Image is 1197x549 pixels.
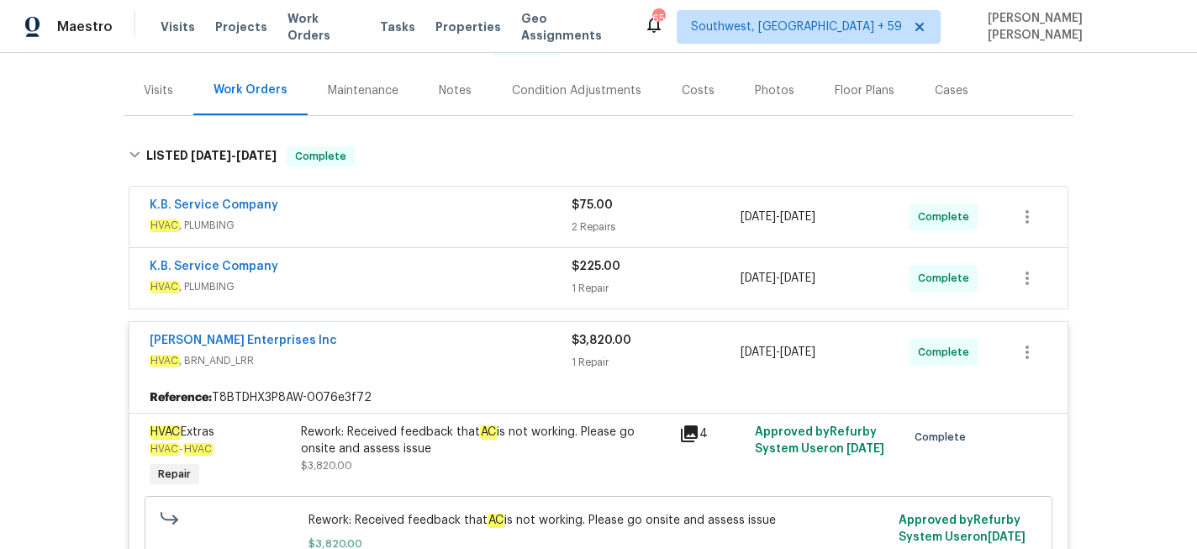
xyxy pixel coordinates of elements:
[57,18,113,35] span: Maestro
[691,18,902,35] span: Southwest, [GEOGRAPHIC_DATA] + 59
[150,389,212,406] b: Reference:
[144,82,173,99] div: Visits
[328,82,398,99] div: Maintenance
[682,82,715,99] div: Costs
[780,211,815,223] span: [DATE]
[741,209,815,225] span: -
[835,82,894,99] div: Floor Plans
[236,150,277,161] span: [DATE]
[741,272,776,284] span: [DATE]
[755,82,794,99] div: Photos
[161,18,195,35] span: Visits
[183,443,213,455] em: HVAC
[780,272,815,284] span: [DATE]
[988,531,1026,543] span: [DATE]
[439,82,472,99] div: Notes
[288,148,353,165] span: Complete
[215,18,267,35] span: Projects
[150,261,278,272] a: K.B. Service Company
[780,346,815,358] span: [DATE]
[146,146,277,166] h6: LISTED
[981,10,1172,44] span: [PERSON_NAME] [PERSON_NAME]
[150,425,181,439] em: HVAC
[918,344,976,361] span: Complete
[191,150,231,161] span: [DATE]
[287,10,360,44] span: Work Orders
[435,18,501,35] span: Properties
[488,514,504,527] em: AC
[150,355,179,367] em: HVAC
[150,335,337,346] a: [PERSON_NAME] Enterprises Inc
[308,512,889,529] span: Rework: Received feedback that is not working. Please go onsite and assess issue
[129,383,1068,413] div: T8BTDHX3P8AW-0076e3f72
[480,425,497,439] em: AC
[301,424,669,457] div: Rework: Received feedback that is not working. Please go onsite and assess issue
[124,129,1073,183] div: LISTED [DATE]-[DATE]Complete
[572,219,741,235] div: 2 Repairs
[899,515,1026,543] span: Approved by Refurby System User on
[150,281,179,293] em: HVAC
[150,425,214,439] span: Extras
[150,444,213,454] span: -
[741,344,815,361] span: -
[150,443,179,455] em: HVAC
[572,280,741,297] div: 1 Repair
[918,270,976,287] span: Complete
[572,354,741,371] div: 1 Repair
[679,424,745,444] div: 4
[741,211,776,223] span: [DATE]
[150,199,278,211] a: K.B. Service Company
[572,199,613,211] span: $75.00
[915,429,973,446] span: Complete
[150,219,179,231] em: HVAC
[191,150,277,161] span: -
[380,21,415,33] span: Tasks
[150,352,572,369] span: , BRN_AND_LRR
[572,335,631,346] span: $3,820.00
[741,270,815,287] span: -
[652,10,664,27] div: 656
[150,278,572,295] span: , PLUMBING
[521,10,625,44] span: Geo Assignments
[935,82,968,99] div: Cases
[512,82,641,99] div: Condition Adjustments
[846,443,884,455] span: [DATE]
[301,461,352,471] span: $3,820.00
[151,466,198,483] span: Repair
[741,346,776,358] span: [DATE]
[572,261,620,272] span: $225.00
[918,209,976,225] span: Complete
[214,82,287,98] div: Work Orders
[150,217,572,234] span: , PLUMBING
[755,426,884,455] span: Approved by Refurby System User on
